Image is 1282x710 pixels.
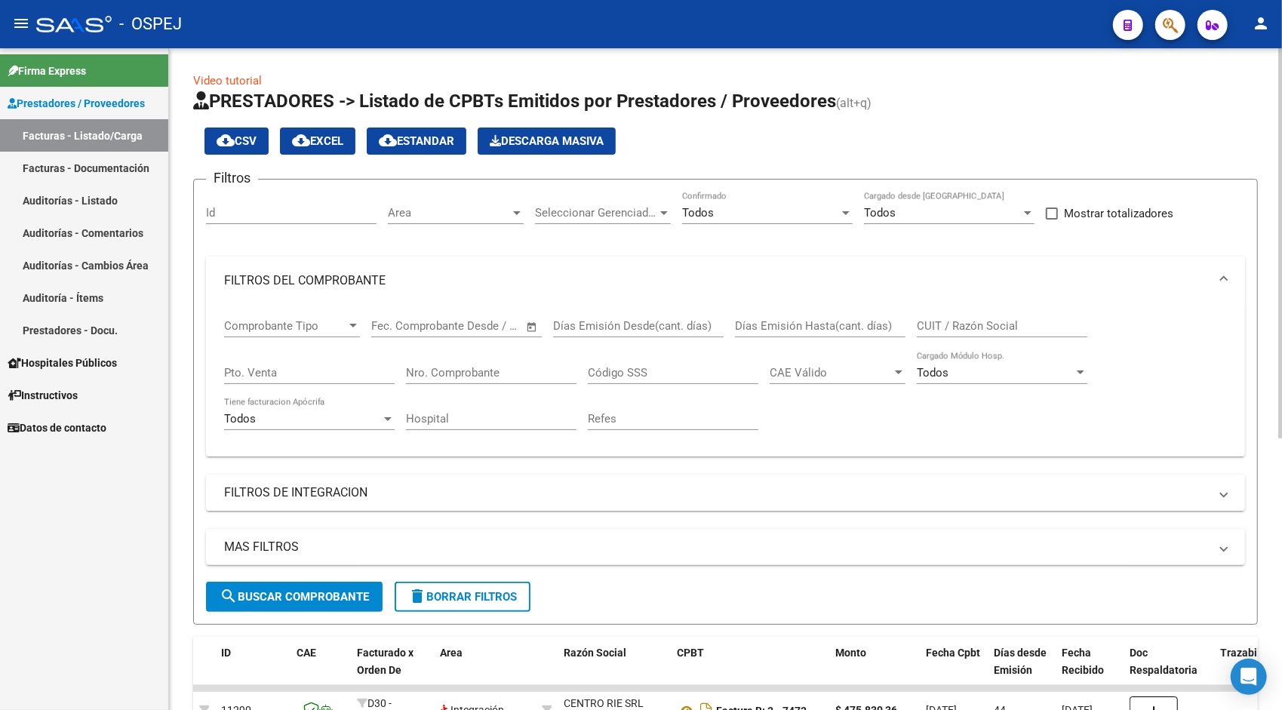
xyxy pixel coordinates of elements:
[220,590,369,604] span: Buscar Comprobante
[994,647,1047,676] span: Días desde Emisión
[291,637,351,703] datatable-header-cell: CAE
[224,319,346,333] span: Comprobante Tipo
[1231,659,1267,695] div: Open Intercom Messenger
[434,637,536,703] datatable-header-cell: Area
[8,355,117,371] span: Hospitales Públicos
[1124,637,1214,703] datatable-header-cell: Doc Respaldatoria
[1252,14,1270,32] mat-icon: person
[1056,637,1124,703] datatable-header-cell: Fecha Recibido
[217,131,235,149] mat-icon: cloud_download
[193,74,262,88] a: Video tutorial
[770,366,892,380] span: CAE Válido
[1130,647,1197,676] span: Doc Respaldatoria
[835,647,866,659] span: Monto
[388,206,510,220] span: Area
[12,14,30,32] mat-icon: menu
[220,587,238,605] mat-icon: search
[357,647,413,676] span: Facturado x Orden De
[926,647,980,659] span: Fecha Cpbt
[367,128,466,155] button: Estandar
[671,637,829,703] datatable-header-cell: CPBT
[920,637,988,703] datatable-header-cell: Fecha Cpbt
[478,128,616,155] app-download-masive: Descarga masiva de comprobantes (adjuntos)
[395,582,530,612] button: Borrar Filtros
[119,8,182,41] span: - OSPEJ
[224,484,1209,501] mat-panel-title: FILTROS DE INTEGRACION
[677,647,704,659] span: CPBT
[280,128,355,155] button: EXCEL
[206,257,1245,305] mat-expansion-panel-header: FILTROS DEL COMPROBANTE
[217,134,257,148] span: CSV
[206,529,1245,565] mat-expansion-panel-header: MAS FILTROS
[535,206,657,220] span: Seleccionar Gerenciador
[564,647,626,659] span: Razón Social
[193,91,836,112] span: PRESTADORES -> Listado de CPBTs Emitidos por Prestadores / Proveedores
[206,168,258,189] h3: Filtros
[434,319,507,333] input: End date
[440,647,463,659] span: Area
[224,412,256,426] span: Todos
[379,131,397,149] mat-icon: cloud_download
[371,319,420,333] input: Start date
[379,134,454,148] span: Estandar
[988,637,1056,703] datatable-header-cell: Días desde Emisión
[1220,647,1281,659] span: Trazabilidad
[1062,647,1104,676] span: Fecha Recibido
[204,128,269,155] button: CSV
[8,95,145,112] span: Prestadores / Proveedores
[478,128,616,155] button: Descarga Masiva
[8,420,106,436] span: Datos de contacto
[206,305,1245,456] div: FILTROS DEL COMPROBANTE
[682,206,714,220] span: Todos
[297,647,316,659] span: CAE
[224,272,1209,289] mat-panel-title: FILTROS DEL COMPROBANTE
[524,318,541,336] button: Open calendar
[836,96,872,110] span: (alt+q)
[408,587,426,605] mat-icon: delete
[8,63,86,79] span: Firma Express
[408,590,517,604] span: Borrar Filtros
[221,647,231,659] span: ID
[8,387,78,404] span: Instructivos
[917,366,948,380] span: Todos
[215,637,291,703] datatable-header-cell: ID
[206,475,1245,511] mat-expansion-panel-header: FILTROS DE INTEGRACION
[292,131,310,149] mat-icon: cloud_download
[224,539,1209,555] mat-panel-title: MAS FILTROS
[351,637,434,703] datatable-header-cell: Facturado x Orden De
[829,637,920,703] datatable-header-cell: Monto
[206,582,383,612] button: Buscar Comprobante
[558,637,671,703] datatable-header-cell: Razón Social
[292,134,343,148] span: EXCEL
[864,206,896,220] span: Todos
[490,134,604,148] span: Descarga Masiva
[1064,204,1173,223] span: Mostrar totalizadores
